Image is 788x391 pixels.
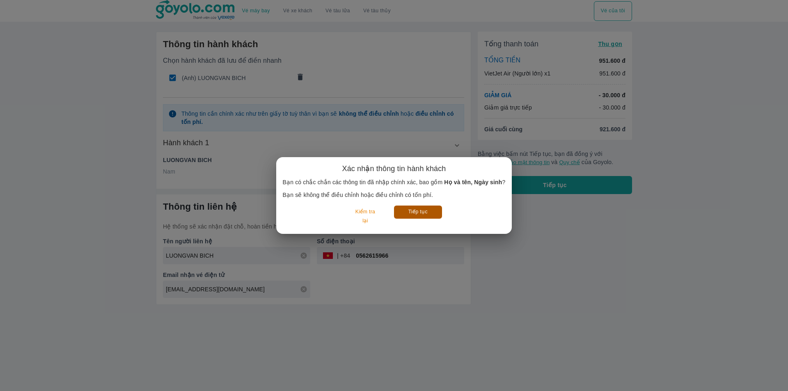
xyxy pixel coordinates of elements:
h6: Xác nhận thông tin hành khách [342,164,446,174]
button: Kiểm tra lại [346,206,384,227]
p: Bạn có chắc chắn các thông tin đã nhập chính xác, bao gồm ? [283,178,506,186]
button: Tiếp tục [394,206,442,218]
b: Họ và tên, Ngày sinh [444,179,502,185]
p: Bạn sẽ không thể điều chỉnh hoặc điều chỉnh có tốn phí. [283,191,506,199]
